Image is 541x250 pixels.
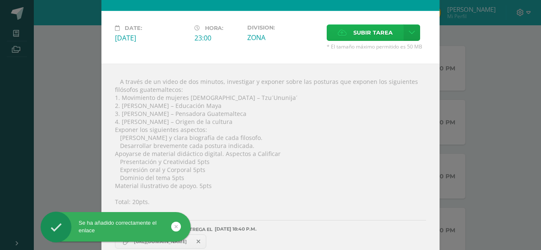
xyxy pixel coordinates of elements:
[327,43,426,50] span: * El tamaño máximo permitido es 50 MB
[194,33,240,43] div: 23:00
[247,33,320,42] div: ZONA
[205,25,223,31] span: Hora:
[125,25,142,31] span: Date:
[41,219,191,234] div: Se ha añadido correctamente el enlace
[247,24,320,31] label: Division:
[115,33,188,43] div: [DATE]
[353,25,393,40] span: Subir tarea
[213,229,257,229] span: [DATE] 18:40 P.M.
